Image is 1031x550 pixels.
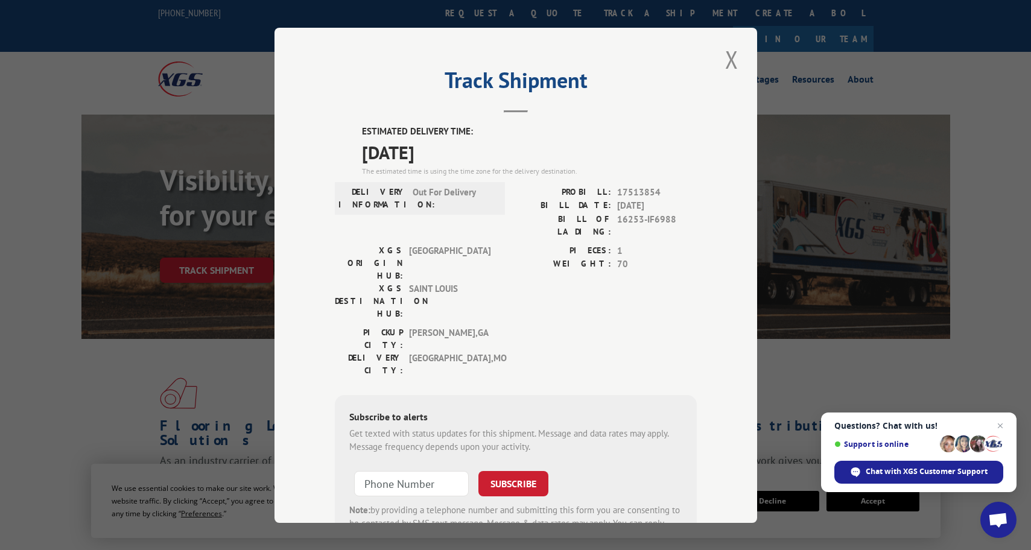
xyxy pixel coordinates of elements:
[335,326,403,351] label: PICKUP CITY:
[722,43,742,76] button: Close modal
[354,470,469,496] input: Phone Number
[362,138,697,165] span: [DATE]
[335,351,403,376] label: DELIVERY CITY:
[338,185,407,210] label: DELIVERY INFORMATION:
[516,212,611,238] label: BILL OF LADING:
[362,125,697,139] label: ESTIMATED DELIVERY TIME:
[866,466,988,477] span: Chat with XGS Customer Support
[409,244,490,282] span: [GEOGRAPHIC_DATA]
[516,185,611,199] label: PROBILL:
[834,461,1003,484] span: Chat with XGS Customer Support
[980,502,1017,538] a: Open chat
[362,165,697,176] div: The estimated time is using the time zone for the delivery destination.
[617,185,697,199] span: 17513854
[834,421,1003,431] span: Questions? Chat with us!
[516,199,611,213] label: BILL DATE:
[335,244,403,282] label: XGS ORIGIN HUB:
[617,258,697,271] span: 70
[409,326,490,351] span: [PERSON_NAME] , GA
[516,258,611,271] label: WEIGHT:
[617,212,697,238] span: 16253-IF6988
[409,282,490,320] span: SAINT LOUIS
[617,244,697,258] span: 1
[349,504,370,515] strong: Note:
[478,470,548,496] button: SUBSCRIBE
[349,409,682,426] div: Subscribe to alerts
[413,185,494,210] span: Out For Delivery
[349,426,682,454] div: Get texted with status updates for this shipment. Message and data rates may apply. Message frequ...
[617,199,697,213] span: [DATE]
[349,503,682,544] div: by providing a telephone number and submitting this form you are consenting to be contacted by SM...
[335,72,697,95] h2: Track Shipment
[335,282,403,320] label: XGS DESTINATION HUB:
[516,244,611,258] label: PIECES:
[409,351,490,376] span: [GEOGRAPHIC_DATA] , MO
[834,440,936,449] span: Support is online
